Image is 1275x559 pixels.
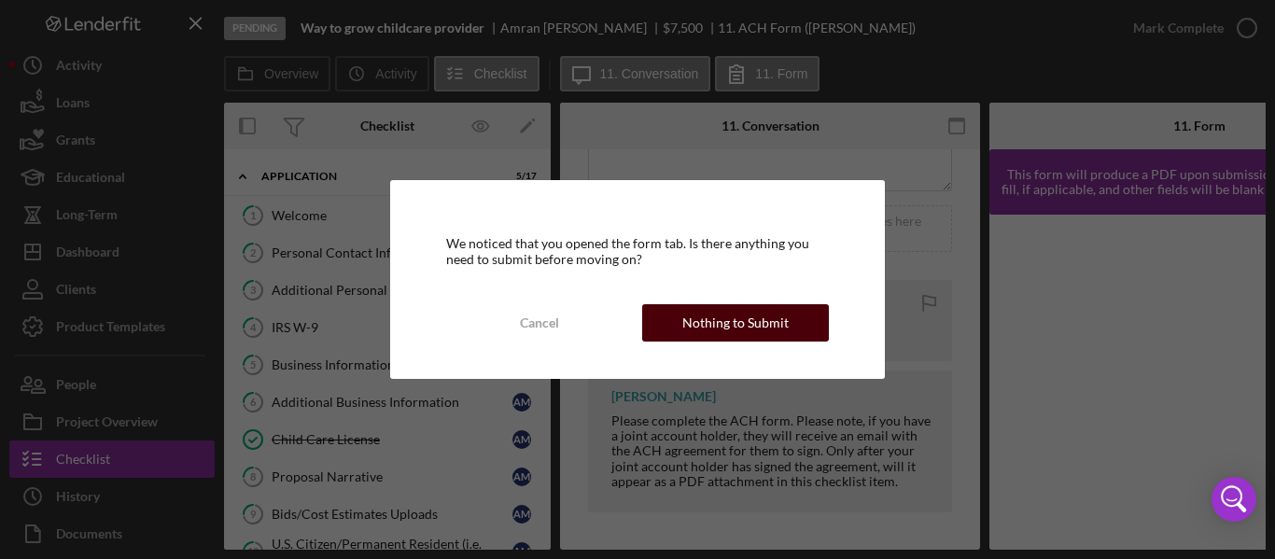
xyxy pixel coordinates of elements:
div: Cancel [520,304,559,342]
div: Nothing to Submit [682,304,789,342]
div: We noticed that you opened the form tab. Is there anything you need to submit before moving on? [446,236,829,266]
button: Nothing to Submit [642,304,829,342]
button: Cancel [446,304,633,342]
div: Open Intercom Messenger [1212,477,1256,522]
